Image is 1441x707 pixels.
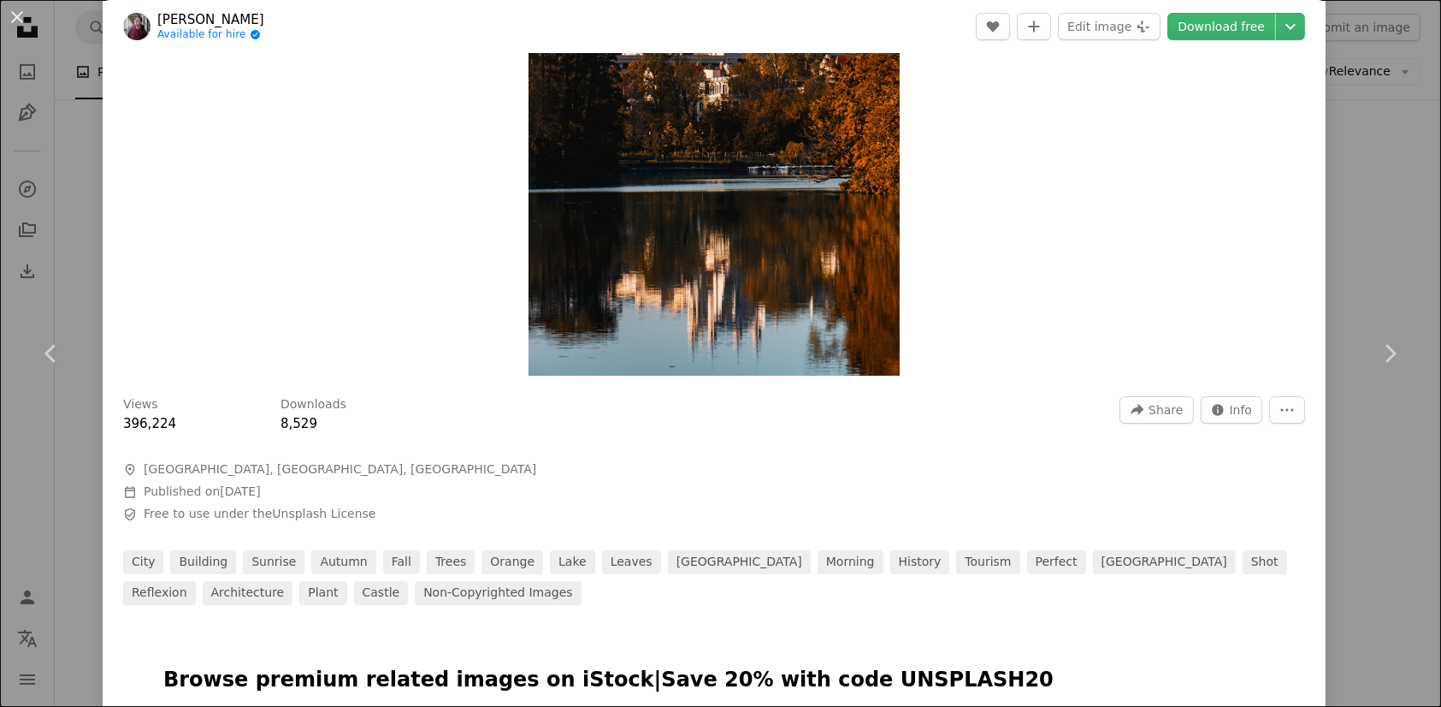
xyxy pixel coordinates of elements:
a: Non-copyrighted images [415,581,581,605]
a: orange [481,550,543,574]
span: Share [1149,397,1183,423]
a: Download free [1167,13,1275,40]
button: Edit image [1058,13,1160,40]
span: 8,529 [281,416,317,431]
a: leaves [602,550,661,574]
a: shot [1243,550,1287,574]
button: More Actions [1269,396,1305,424]
a: tourism [956,550,1019,574]
a: perfect [1027,550,1086,574]
span: [GEOGRAPHIC_DATA], [GEOGRAPHIC_DATA], [GEOGRAPHIC_DATA] [144,461,536,478]
a: history [890,550,950,574]
h3: Views [123,396,158,413]
h3: Downloads [281,396,346,413]
a: building [170,550,236,574]
a: [GEOGRAPHIC_DATA] [1093,550,1236,574]
a: trees [427,550,475,574]
a: architecture [203,581,293,605]
a: [PERSON_NAME] [157,11,264,28]
a: sunrise [243,550,304,574]
a: autumn [311,550,375,574]
button: Like [976,13,1010,40]
p: Browse premium related images on iStock | Save 20% with code UNSPLASH20 [163,667,1265,694]
a: Unsplash License [272,507,375,520]
span: Info [1230,397,1253,423]
span: Published on [144,484,261,498]
a: plant [299,581,346,605]
a: castle [354,581,409,605]
span: Free to use under the [144,506,376,523]
button: Stats about this image [1201,396,1263,424]
button: Share this image [1119,396,1193,424]
button: Choose download size [1276,13,1305,40]
a: [GEOGRAPHIC_DATA] [668,550,811,574]
time: October 28, 2019 at 10:42:18 AM GMT-8 [220,484,260,498]
span: 396,224 [123,416,176,431]
a: morning [818,550,883,574]
a: Available for hire [157,28,264,42]
a: fall [383,550,420,574]
img: Go to Nathan J's profile [123,13,151,40]
a: city [123,550,163,574]
a: Next [1338,271,1441,436]
a: reflexion [123,581,196,605]
button: Add to Collection [1017,13,1051,40]
a: lake [550,550,595,574]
